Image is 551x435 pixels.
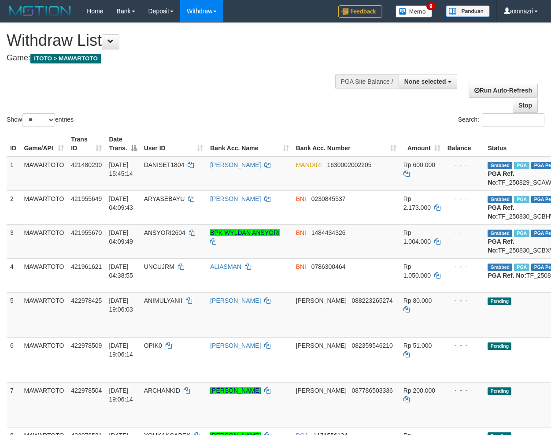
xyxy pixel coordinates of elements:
div: - - - [447,296,481,305]
span: Copy 087786503336 to clipboard [351,387,392,394]
span: Pending [488,297,511,305]
td: MAWARTOTO [21,258,68,292]
td: 4 [7,258,21,292]
span: Copy 0230845537 to clipboard [311,195,346,202]
th: Bank Acc. Number: activate to sort column ascending [292,131,400,156]
span: Copy 082359546210 to clipboard [351,342,392,349]
span: Marked by axnjistel [514,230,529,237]
td: MAWARTOTO [21,224,68,258]
select: Showentries [22,113,55,126]
div: - - - [447,160,481,169]
span: Marked by axnjistel [514,264,529,271]
span: [DATE] 19:06:03 [109,297,133,313]
span: Marked by axnmarianovi [514,162,529,169]
span: [PERSON_NAME] [296,387,347,394]
div: - - - [447,228,481,237]
span: Copy 088223265274 to clipboard [351,297,392,304]
span: 422978504 [71,387,102,394]
span: Rp 80.000 [403,297,432,304]
td: MAWARTOTO [21,292,68,337]
span: 422978425 [71,297,102,304]
td: 6 [7,337,21,382]
span: Rp 2.173.000 [403,195,431,211]
span: [DATE] 04:09:49 [109,229,133,245]
b: PGA Ref. No: [488,204,514,220]
td: MAWARTOTO [21,156,68,191]
span: Rp 1.050.000 [403,263,431,279]
span: Rp 51.000 [403,342,432,349]
button: None selected [399,74,457,89]
a: BPK WYLDAN ANSYORI [210,229,280,236]
span: Copy 1484434326 to clipboard [311,229,346,236]
img: Button%20Memo.svg [396,5,433,18]
span: Rp 200.000 [403,387,435,394]
td: MAWARTOTO [21,337,68,382]
td: 7 [7,382,21,427]
span: Marked by axnjistel [514,196,529,203]
span: [DATE] 04:38:55 [109,263,133,279]
a: [PERSON_NAME] [210,387,261,394]
span: Grabbed [488,162,512,169]
span: 422978509 [71,342,102,349]
span: Grabbed [488,264,512,271]
span: UNCUJRM [144,263,174,270]
span: [DATE] 04:09:43 [109,195,133,211]
td: 3 [7,224,21,258]
span: ANIMULYANII [144,297,182,304]
label: Show entries [7,113,74,126]
img: panduan.png [446,5,490,17]
td: MAWARTOTO [21,382,68,427]
b: PGA Ref. No: [488,272,526,279]
div: - - - [447,341,481,350]
b: PGA Ref. No: [488,170,514,186]
span: Grabbed [488,230,512,237]
span: [DATE] 19:06:14 [109,342,133,358]
span: None selected [404,78,446,85]
a: Run Auto-Refresh [469,83,538,98]
td: 5 [7,292,21,337]
a: Stop [513,98,538,113]
span: ANSYORI2604 [144,229,185,236]
span: Pending [488,342,511,350]
span: 421480290 [71,161,102,168]
img: Feedback.jpg [338,5,382,18]
label: Search: [458,113,544,126]
th: User ID: activate to sort column ascending [141,131,207,156]
span: ITOTO > MAWARTOTO [30,54,101,63]
h1: Withdraw List [7,32,359,49]
span: 421955670 [71,229,102,236]
div: - - - [447,386,481,395]
h4: Game: [7,54,359,63]
span: Pending [488,387,511,395]
th: Amount: activate to sort column ascending [400,131,444,156]
span: Rp 600.000 [403,161,435,168]
a: [PERSON_NAME] [210,342,261,349]
span: ARCHANKID [144,387,180,394]
span: [PERSON_NAME] [296,342,347,349]
div: - - - [447,262,481,271]
span: BNI [296,195,306,202]
th: Balance [444,131,484,156]
span: Copy 1630002002205 to clipboard [327,161,371,168]
span: 9 [426,2,436,10]
th: ID [7,131,21,156]
span: MANDIRI [296,161,322,168]
th: Bank Acc. Name: activate to sort column ascending [207,131,292,156]
span: Rp 1.004.000 [403,229,431,245]
span: BNI [296,229,306,236]
span: ARYASEBAYU [144,195,185,202]
td: 1 [7,156,21,191]
span: BNI [296,263,306,270]
span: [DATE] 19:06:14 [109,387,133,403]
input: Search: [482,113,544,126]
th: Trans ID: activate to sort column ascending [67,131,105,156]
span: [PERSON_NAME] [296,297,347,304]
td: MAWARTOTO [21,190,68,224]
div: PGA Site Balance / [335,74,399,89]
td: 2 [7,190,21,224]
div: - - - [447,194,481,203]
span: Grabbed [488,196,512,203]
span: 421961621 [71,263,102,270]
span: Copy 0786300464 to clipboard [311,263,346,270]
th: Date Trans.: activate to sort column descending [105,131,140,156]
